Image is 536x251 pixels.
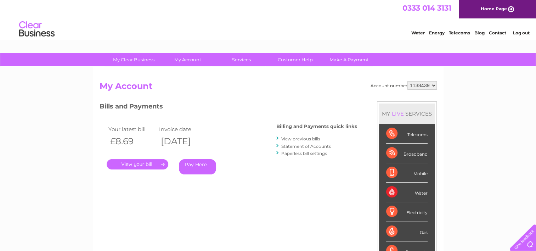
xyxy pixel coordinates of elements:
[386,163,428,183] div: Mobile
[513,30,529,35] a: Log out
[489,30,506,35] a: Contact
[386,222,428,241] div: Gas
[266,53,325,66] a: Customer Help
[390,110,405,117] div: LIVE
[474,30,485,35] a: Blog
[100,101,357,114] h3: Bills and Payments
[107,134,158,149] th: £8.69
[281,144,331,149] a: Statement of Accounts
[379,104,435,124] div: MY SERVICES
[19,18,55,40] img: logo.png
[212,53,271,66] a: Services
[402,4,451,12] a: 0333 014 3131
[101,4,436,34] div: Clear Business is a trading name of Verastar Limited (registered in [GEOGRAPHIC_DATA] No. 3667643...
[386,202,428,222] div: Electricity
[429,30,445,35] a: Energy
[281,151,327,156] a: Paperless bill settings
[386,183,428,202] div: Water
[281,136,320,141] a: View previous bills
[107,124,158,134] td: Your latest bill
[157,134,208,149] th: [DATE]
[105,53,163,66] a: My Clear Business
[276,124,357,129] h4: Billing and Payments quick links
[179,159,216,174] a: Pay Here
[158,53,217,66] a: My Account
[100,81,437,95] h2: My Account
[157,124,208,134] td: Invoice date
[411,30,425,35] a: Water
[386,144,428,163] div: Broadband
[320,53,378,66] a: Make A Payment
[449,30,470,35] a: Telecoms
[386,124,428,144] div: Telecoms
[371,81,437,90] div: Account number
[107,159,168,169] a: .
